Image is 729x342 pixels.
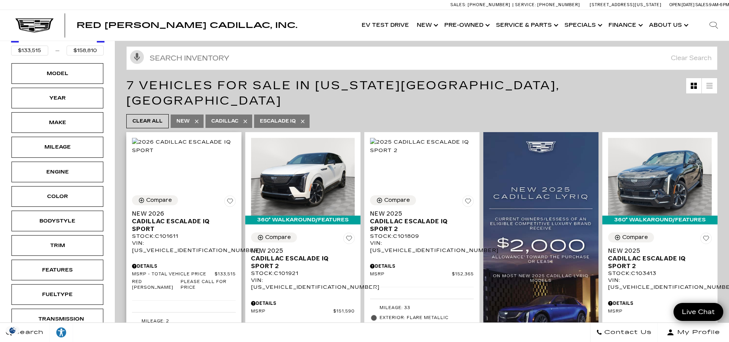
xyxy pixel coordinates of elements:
[645,10,691,41] a: About Us
[251,309,333,314] span: MSRP
[251,138,355,216] img: 2025 Cadillac ESCALADE IQ Sport 2
[38,94,77,102] div: Year
[11,112,103,133] div: MakeMake
[11,162,103,182] div: EngineEngine
[512,3,582,7] a: Service: [PHONE_NUMBER]
[608,309,712,314] a: MSRP $152,485
[77,21,297,29] a: Red [PERSON_NAME] Cadillac, Inc.
[132,240,236,254] div: VIN: [US_VEHICLE_IDENTIFICATION_NUMBER]
[132,210,236,233] a: New 2026Cadillac ESCALADE IQ Sport
[77,21,297,30] span: Red [PERSON_NAME] Cadillac, Inc.
[561,10,605,41] a: Specials
[492,10,561,41] a: Service & Parts
[11,137,103,157] div: MileageMileage
[370,195,416,205] button: Compare Vehicle
[132,279,181,291] span: Red [PERSON_NAME]
[608,270,712,277] div: Stock : C103413
[245,216,360,224] div: 360° WalkAround/Features
[440,10,492,41] a: Pre-Owned
[370,210,474,233] a: New 2025Cadillac ESCALADE IQ Sport 2
[669,2,695,7] span: Open [DATE]
[370,272,452,277] span: MSRP
[67,46,104,56] input: Maximum
[11,235,103,256] div: TrimTrim
[450,2,466,7] span: Sales:
[4,326,21,334] section: Click to Open Cookie Consent Modal
[251,270,355,277] div: Stock : C101921
[260,116,296,126] span: ESCALADE IQ
[38,315,77,323] div: Transmission
[126,46,718,70] input: Search Inventory
[370,233,474,240] div: Stock : C101809
[452,272,474,277] span: $152,365
[602,327,652,338] span: Contact Us
[132,138,236,155] img: 2026 Cadillac ESCALADE IQ Sport
[38,143,77,151] div: Mileage
[265,234,291,241] div: Compare
[343,232,355,247] button: Save Vehicle
[146,197,172,204] div: Compare
[38,69,77,78] div: Model
[11,63,103,84] div: ModelModel
[126,79,560,108] span: 7 Vehicles for Sale in [US_STATE][GEOGRAPHIC_DATA], [GEOGRAPHIC_DATA]
[380,314,474,322] span: Exterior: Flare Metallic
[608,232,654,242] button: Compare Vehicle
[11,88,103,108] div: YearYear
[678,308,719,316] span: Live Chat
[11,46,48,56] input: Minimum
[132,272,236,277] a: MSRP - Total Vehicle Price $133,515
[38,168,77,176] div: Engine
[251,277,355,291] div: VIN: [US_VEHICLE_IDENTIFICATION_NUMBER]
[11,186,103,207] div: ColorColor
[132,116,163,126] span: Clear All
[608,247,712,270] a: New 2025Cadillac ESCALADE IQ Sport 2
[251,247,355,270] a: New 2025Cadillac ESCALADE IQ Sport 2
[608,138,712,216] img: 2025 Cadillac ESCALADE IQ Sport 2
[38,118,77,127] div: Make
[11,211,103,231] div: BodystyleBodystyle
[132,195,178,205] button: Compare Vehicle
[605,10,645,41] a: Finance
[686,78,701,93] a: Grid View
[132,316,236,326] li: Mileage: 2
[608,247,706,255] span: New 2025
[608,309,690,314] span: MSRP
[450,3,512,7] a: Sales: [PHONE_NUMBER]
[370,272,474,277] a: MSRP $152,365
[38,266,77,274] div: Features
[700,232,712,247] button: Save Vehicle
[38,290,77,299] div: Fueltype
[11,309,103,329] div: TransmissionTransmission
[215,272,236,277] span: $133,515
[132,263,236,270] div: Pricing Details - New 2026 Cadillac ESCALADE IQ Sport
[15,18,54,33] img: Cadillac Dark Logo with Cadillac White Text
[370,240,474,254] div: VIN: [US_VEHICLE_IDENTIFICATION_NUMBER]
[130,50,144,64] svg: Click to toggle on voice search
[132,279,236,291] a: Red [PERSON_NAME] Please call for price
[50,327,73,338] div: Explore your accessibility options
[537,2,580,7] span: [PHONE_NUMBER]
[709,2,729,7] span: 9 AM-6 PM
[251,255,349,270] span: Cadillac ESCALADE IQ Sport 2
[176,116,190,126] span: New
[590,323,658,342] a: Contact Us
[11,32,104,56] div: Price
[358,10,413,41] a: EV Test Drive
[181,279,236,291] span: Please call for price
[11,260,103,280] div: FeaturesFeatures
[602,216,718,224] div: 360° WalkAround/Features
[132,218,230,233] span: Cadillac ESCALADE IQ Sport
[251,309,355,314] a: MSRP $151,590
[38,192,77,201] div: Color
[211,116,238,126] span: Cadillac
[251,232,297,242] button: Compare Vehicle
[674,303,723,321] a: Live Chat
[251,247,349,255] span: New 2025
[132,233,236,240] div: Stock : C101611
[413,10,440,41] a: New
[132,272,215,277] span: MSRP - Total Vehicle Price
[50,323,73,342] a: Explore your accessibility options
[370,138,474,155] img: 2025 Cadillac ESCALADE IQ Sport 2
[698,10,729,41] div: Search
